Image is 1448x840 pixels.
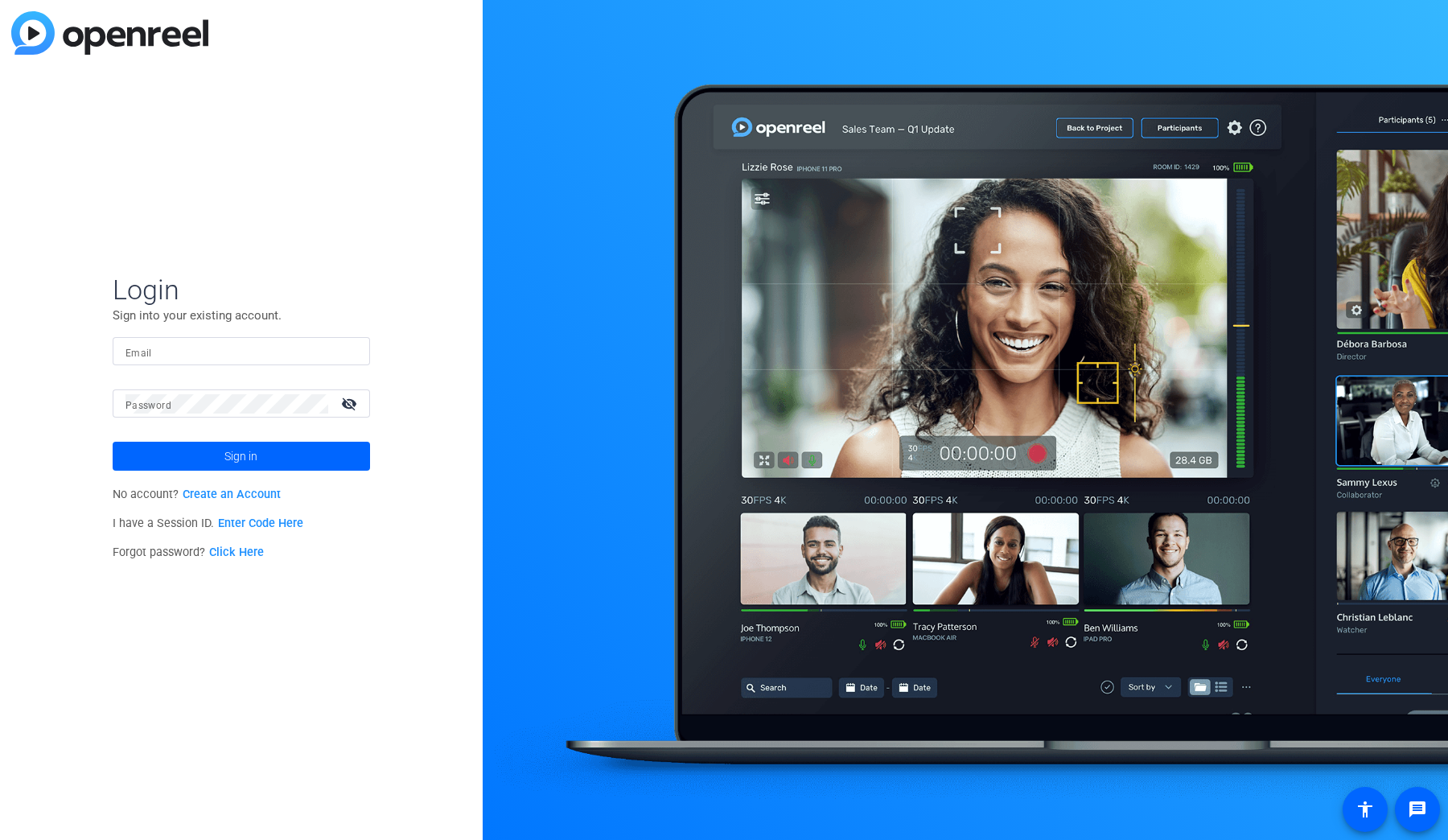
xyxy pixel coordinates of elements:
[11,11,208,55] img: blue-gradient.svg
[125,400,171,411] mat-label: Password
[209,546,264,559] a: Click Here
[113,517,303,530] span: I have a Session ID.
[125,348,152,359] mat-label: Email
[331,392,370,415] mat-icon: visibility_off
[113,488,281,501] span: No account?
[113,442,370,471] button: Sign in
[1355,800,1375,819] mat-icon: accessibility
[113,273,370,307] span: Login
[1408,800,1427,819] mat-icon: message
[125,342,357,361] input: Enter Email Address
[113,307,370,324] p: Sign into your existing account.
[218,517,303,530] a: Enter Code Here
[183,488,281,501] a: Create an Account
[224,436,257,476] span: Sign in
[113,546,264,559] span: Forgot password?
